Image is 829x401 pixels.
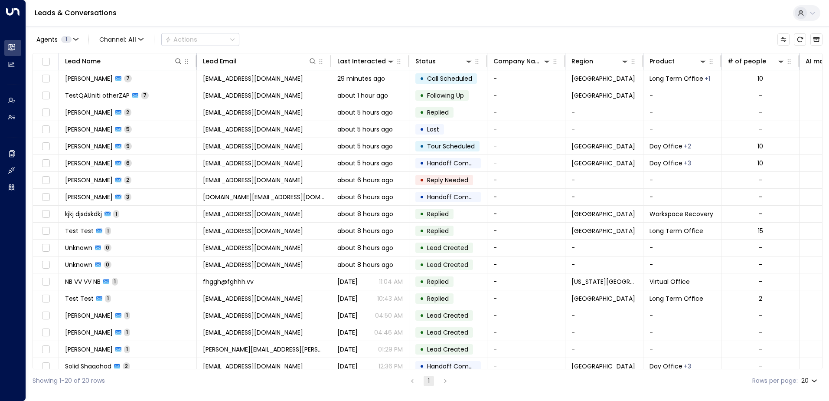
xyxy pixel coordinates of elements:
div: 10 [757,74,763,83]
div: Button group with a nested menu [161,33,239,46]
span: Daniel Vaca [65,108,113,117]
td: - [643,87,721,104]
span: Lead Created [427,243,468,252]
span: dteixeira@gmail.com [203,311,303,320]
p: 10:43 AM [377,294,403,303]
div: 10 [757,142,763,151]
div: Short Term Office [705,74,710,83]
span: Lead Created [427,328,468,337]
div: - [759,260,762,269]
td: - [565,307,643,324]
td: - [487,240,565,256]
td: - [487,341,565,358]
span: Replied [427,108,449,117]
div: • [420,342,424,357]
span: Toggle select row [40,175,51,186]
div: # of people [728,56,766,66]
span: Agents [36,36,58,43]
nav: pagination navigation [407,375,451,386]
td: - [487,138,565,154]
span: Test Test [65,227,94,235]
td: - [565,256,643,273]
div: Region [571,56,629,66]
div: 15 [758,227,763,235]
span: 1 [124,345,130,353]
div: - [759,176,762,184]
span: Long Term Office [649,74,703,83]
td: - [487,307,565,324]
span: kjkj djsdskdkj [65,210,102,218]
td: - [487,206,565,222]
span: Toggle select row [40,276,51,287]
div: • [420,88,424,103]
div: Status [415,56,473,66]
span: danielamirraguimaraes.prof@gmail.com [203,193,325,201]
span: 1 [124,312,130,319]
div: Region [571,56,593,66]
span: Unknown [65,243,92,252]
div: • [420,291,424,306]
div: • [420,274,424,289]
div: Actions [165,36,197,43]
td: - [565,104,643,121]
div: Last Interacted [337,56,386,66]
span: Toggle select row [40,73,51,84]
td: - [487,189,565,205]
div: • [420,156,424,171]
span: Daniela Guimarães [65,193,113,201]
span: 7 [141,92,149,99]
span: Day Office [649,159,682,168]
p: 11:04 AM [379,277,403,286]
td: - [487,121,565,138]
span: Replied [427,210,449,218]
td: - [565,240,643,256]
span: Sep 22, 2025 [337,277,358,286]
span: Miami [571,210,635,218]
div: • [420,207,424,221]
td: - [487,70,565,87]
span: Toggle select row [40,293,51,304]
span: Toggle select row [40,90,51,101]
span: about 5 hours ago [337,108,393,117]
div: • [420,325,424,340]
label: Rows per page: [752,376,798,385]
a: Leads & Conversations [35,8,117,18]
span: 1 [105,227,111,234]
div: • [420,173,424,187]
span: Lisbon [571,294,635,303]
span: Replied [427,277,449,286]
span: Daniel Vaca [65,176,113,184]
div: 20 [801,375,819,387]
span: about 8 hours ago [337,210,393,218]
span: Virtual Office [649,277,690,286]
td: - [643,256,721,273]
span: Toggle select row [40,209,51,220]
div: • [420,71,424,86]
span: Long Term Office [649,227,703,235]
span: sjdfhsoihsdfjshfk@jhsdkjhf.tt [203,210,303,218]
span: Daniel Vaca [65,74,113,83]
span: Workspace Recovery [649,210,713,218]
span: Daniel Vaca [65,159,113,168]
span: Sep 22, 2025 [337,294,358,303]
p: 04:50 AM [375,311,403,320]
span: 9 [124,142,132,150]
div: - [759,210,762,218]
span: Lost [427,125,439,134]
td: - [643,104,721,121]
span: KIEV [571,227,635,235]
span: Toggle select row [40,158,51,169]
span: TestQAUniti otherZAP [65,91,130,100]
span: 6 [124,159,132,167]
div: - [759,345,762,354]
td: - [487,324,565,341]
span: 1 [112,278,118,285]
span: Toggle select row [40,192,51,203]
span: Refresh [794,33,806,46]
span: raghav agarwal [65,328,113,337]
div: Company Name [493,56,551,66]
span: Handoff Completed [427,193,488,201]
td: - [643,121,721,138]
span: Toggle select row [40,310,51,321]
span: 0 [104,244,111,251]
